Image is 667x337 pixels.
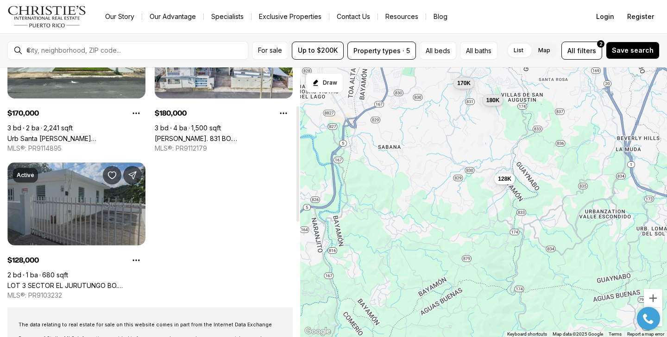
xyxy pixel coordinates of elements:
a: Our Story [98,10,142,23]
a: Blog [426,10,455,23]
a: Exclusive Properties [252,10,329,23]
span: 2 [599,40,603,48]
button: All baths [460,42,497,60]
button: For sale [252,42,288,60]
a: LOT 3 SECTOR EL JURUTUNGO BO. GUARAGAO, BAYAMON PR, 00957 [7,282,145,289]
button: Contact Us [329,10,378,23]
button: Property options [127,104,145,123]
button: All beds [420,42,456,60]
img: logo [7,6,87,28]
span: Up to $200K [298,47,338,54]
span: For sale [258,47,282,54]
a: Terms (opens in new tab) [609,331,622,337]
button: Save Property: LOT 3 SECTOR EL JURUTUNGO BO. GUARAGAO [103,166,121,184]
span: Register [627,13,654,20]
button: Up to $200K [292,42,344,60]
p: Active [17,172,34,179]
span: 170K [457,80,471,87]
button: Save search [606,42,660,59]
a: CARR. 831 BO. MINILLAS SECTOR TITO TORRES 4 CARR. 831, BAYAMON PR, 00959 [155,135,293,142]
span: Login [596,13,614,20]
span: Map data ©2025 Google [553,331,603,337]
a: Report a map error [627,331,664,337]
span: All [567,46,575,55]
button: Register [622,7,660,26]
a: Specialists [204,10,251,23]
button: Allfilters2 [561,42,602,60]
button: Zoom in [644,289,662,307]
a: Resources [378,10,426,23]
label: Map [531,42,558,59]
button: Login [591,7,620,26]
a: Our Advantage [142,10,203,23]
button: 180K [483,95,503,106]
button: Start drawing [306,73,343,92]
button: 128K [494,173,515,184]
button: Property types · 5 [347,42,416,60]
a: Urb Santa Juanita PEDREIRA ST #WC-14, BAYAMON PR, 00956 [7,135,145,142]
button: Property options [127,251,145,270]
span: Save search [612,47,654,54]
label: List [506,42,531,59]
button: Share Property [123,166,142,184]
span: 128K [498,175,511,183]
span: 180K [486,97,500,104]
button: Property options [274,104,293,123]
button: 170K [453,78,474,89]
span: filters [577,46,596,55]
